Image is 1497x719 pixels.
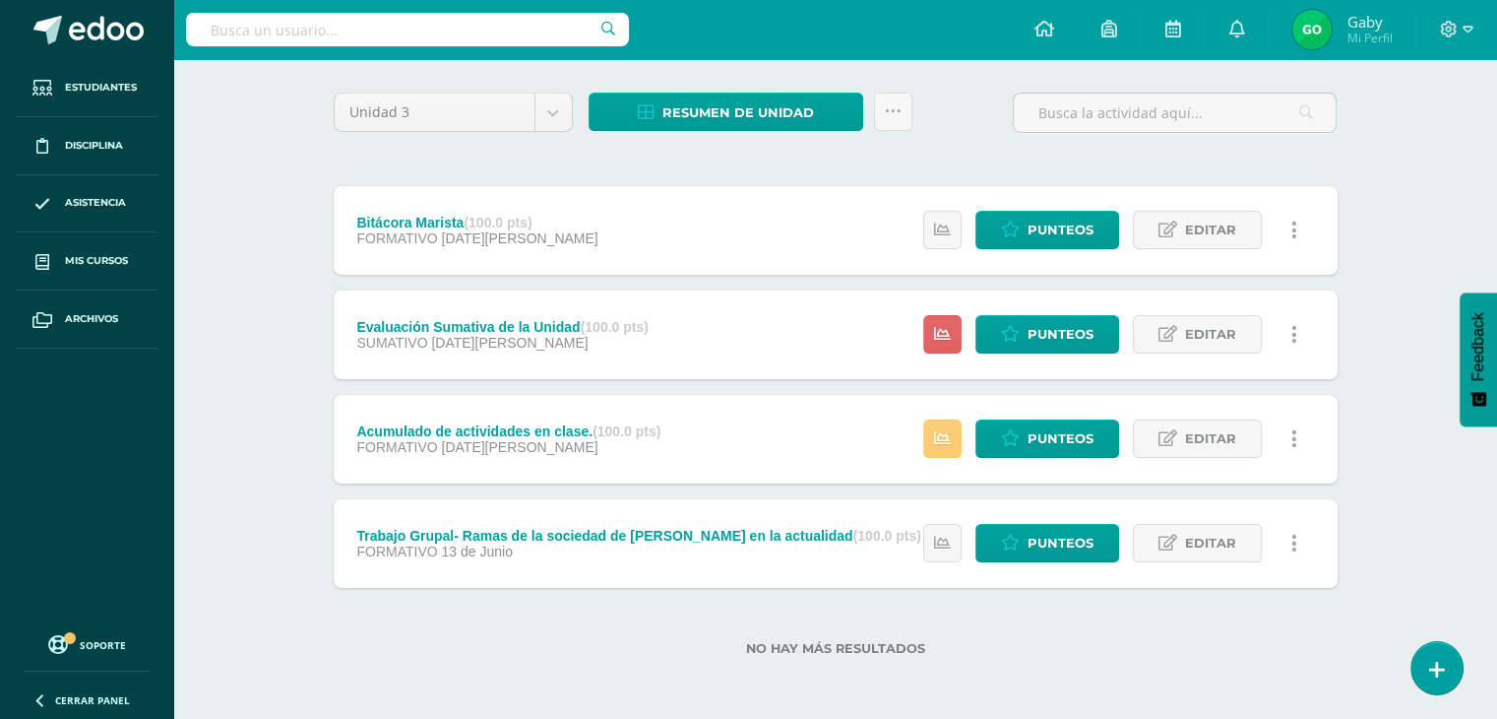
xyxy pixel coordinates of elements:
[80,638,126,652] span: Soporte
[593,424,660,439] strong: (100.0 pts)
[464,215,531,230] strong: (100.0 pts)
[65,80,137,96] span: Estudiantes
[1028,316,1093,353] span: Punteos
[1185,525,1236,561] span: Editar
[356,424,660,439] div: Acumulado de actividades en clase.
[16,117,157,175] a: Disciplina
[1460,293,1497,426] button: Feedback - Mostrar encuesta
[65,253,128,269] span: Mis cursos
[1346,12,1392,32] span: Gaby
[16,291,157,349] a: Archivos
[1028,525,1093,561] span: Punteos
[65,138,123,154] span: Disciplina
[356,319,648,335] div: Evaluación Sumativa de la Unidad
[1028,421,1093,457] span: Punteos
[55,693,130,707] span: Cerrar panel
[441,230,597,246] span: [DATE][PERSON_NAME]
[1292,10,1332,49] img: 52c6a547d3e5ceb6647bead920684466.png
[16,59,157,117] a: Estudiantes
[65,311,118,327] span: Archivos
[589,93,863,131] a: Resumen de unidad
[1014,94,1336,132] input: Busca la actividad aquí...
[356,544,437,559] span: FORMATIVO
[24,630,150,657] a: Soporte
[853,528,921,544] strong: (100.0 pts)
[975,524,1119,562] a: Punteos
[16,232,157,291] a: Mis cursos
[581,319,649,335] strong: (100.0 pts)
[1185,421,1236,457] span: Editar
[441,544,512,559] span: 13 de Junio
[356,230,437,246] span: FORMATIVO
[975,315,1119,354] a: Punteos
[186,13,629,46] input: Busca un usuario...
[349,94,520,131] span: Unidad 3
[356,215,597,230] div: Bitácora Marista
[1346,30,1392,46] span: Mi Perfil
[16,175,157,233] a: Asistencia
[431,335,588,351] span: [DATE][PERSON_NAME]
[356,528,920,544] div: Trabajo Grupal- Ramas de la sociedad de [PERSON_NAME] en la actualidad
[1185,212,1236,248] span: Editar
[975,211,1119,249] a: Punteos
[356,439,437,455] span: FORMATIVO
[335,94,572,131] a: Unidad 3
[65,195,126,211] span: Asistencia
[441,439,597,455] span: [DATE][PERSON_NAME]
[975,420,1119,458] a: Punteos
[1028,212,1093,248] span: Punteos
[662,95,814,131] span: Resumen de unidad
[334,641,1338,656] label: No hay más resultados
[1185,316,1236,353] span: Editar
[1469,312,1487,381] span: Feedback
[356,335,427,351] span: SUMATIVO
